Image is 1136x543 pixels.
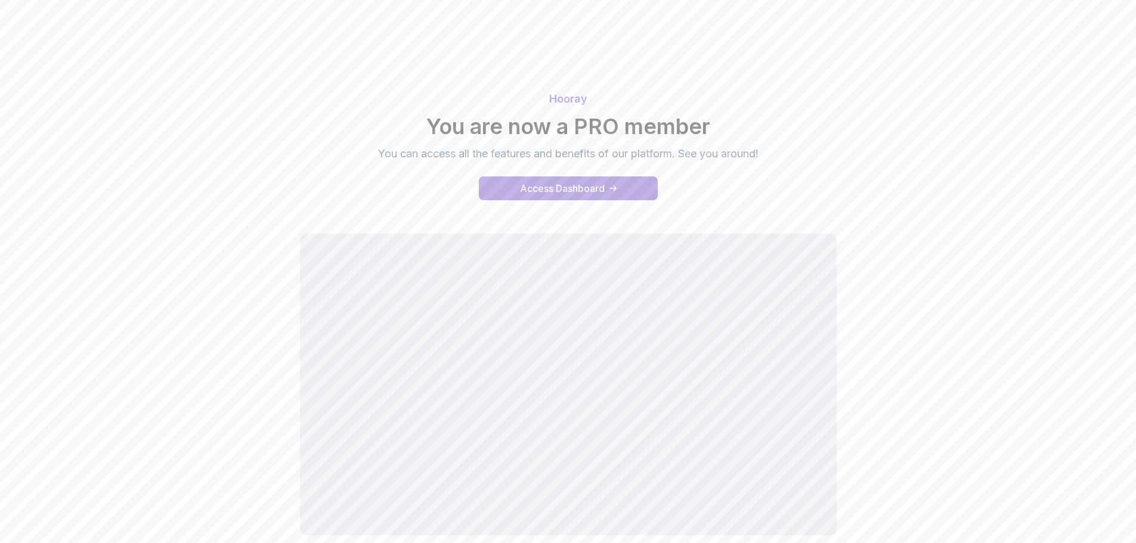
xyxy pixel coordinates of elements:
[520,181,605,196] div: Access Dashboard
[151,91,986,107] p: Hooray
[300,234,837,535] iframe: welcome
[479,176,658,200] button: Access Dashboard
[479,176,658,200] a: access-dashboard
[151,114,986,138] h2: You are now a PRO member
[368,145,769,162] p: You can access all the features and benefits of our platform. See you around!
